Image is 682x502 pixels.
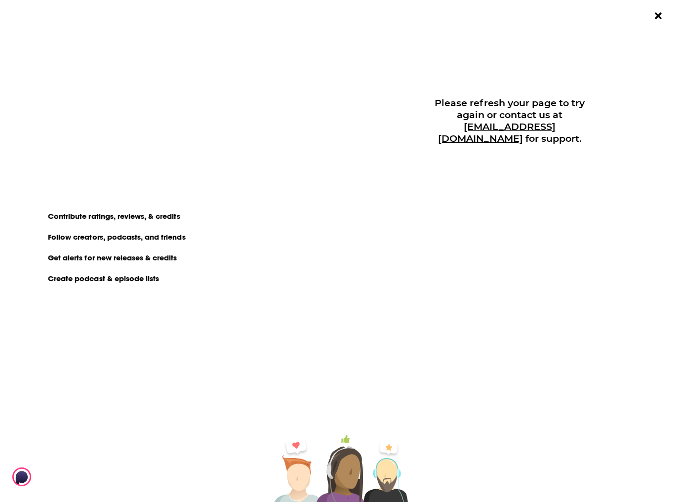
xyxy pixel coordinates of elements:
li: On Podchaser you can: [42,192,240,202]
div: You need to login or register to view this page. [42,49,267,85]
li: Create podcast & episode lists [42,272,166,285]
li: Follow creators, podcasts, and friends [42,230,193,243]
a: Podchaser - Follow, Share and Rate Podcasts [12,467,99,486]
button: Close Button [649,6,668,25]
li: Get alerts for new releases & credits [42,251,184,264]
img: Podchaser - Follow, Share and Rate Podcasts [12,467,107,486]
li: Contribute ratings, reviews, & credits [42,209,187,222]
a: [EMAIL_ADDRESS][DOMAIN_NAME] [438,121,556,144]
p: Please refresh your page to try again or contact us at for support. [423,97,597,144]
